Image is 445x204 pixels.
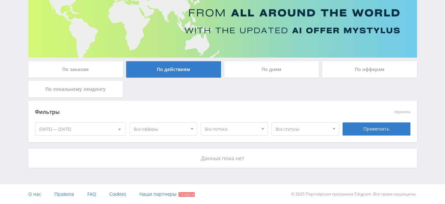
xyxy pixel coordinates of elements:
a: Cookies [109,184,126,204]
div: © 2025 Партнёрская программа Edugram. Все права защищены. [226,184,417,204]
a: Наши партнеры Скидки [139,184,195,204]
div: По офферам [322,61,417,78]
span: Скидки [179,192,195,197]
span: Все статусы [276,123,329,135]
span: Все потоки [205,123,258,135]
div: По локальному лендингу [28,81,123,97]
div: По действиям [126,61,221,78]
div: Фильтры [35,107,316,117]
div: По заказам [28,61,123,78]
button: сбросить [394,110,410,114]
span: О нас [28,191,41,197]
p: Данных пока нет [35,155,410,161]
a: О нас [28,184,41,204]
span: Правила [54,191,74,197]
span: Наши партнеры [139,191,177,197]
a: Правила [54,184,74,204]
div: По дням [224,61,319,78]
div: [DATE] — [DATE] [35,123,126,135]
span: FAQ [87,191,96,197]
span: Cookies [109,191,126,197]
a: FAQ [87,184,96,204]
div: Применить [343,122,410,136]
span: Все офферы [134,123,187,135]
